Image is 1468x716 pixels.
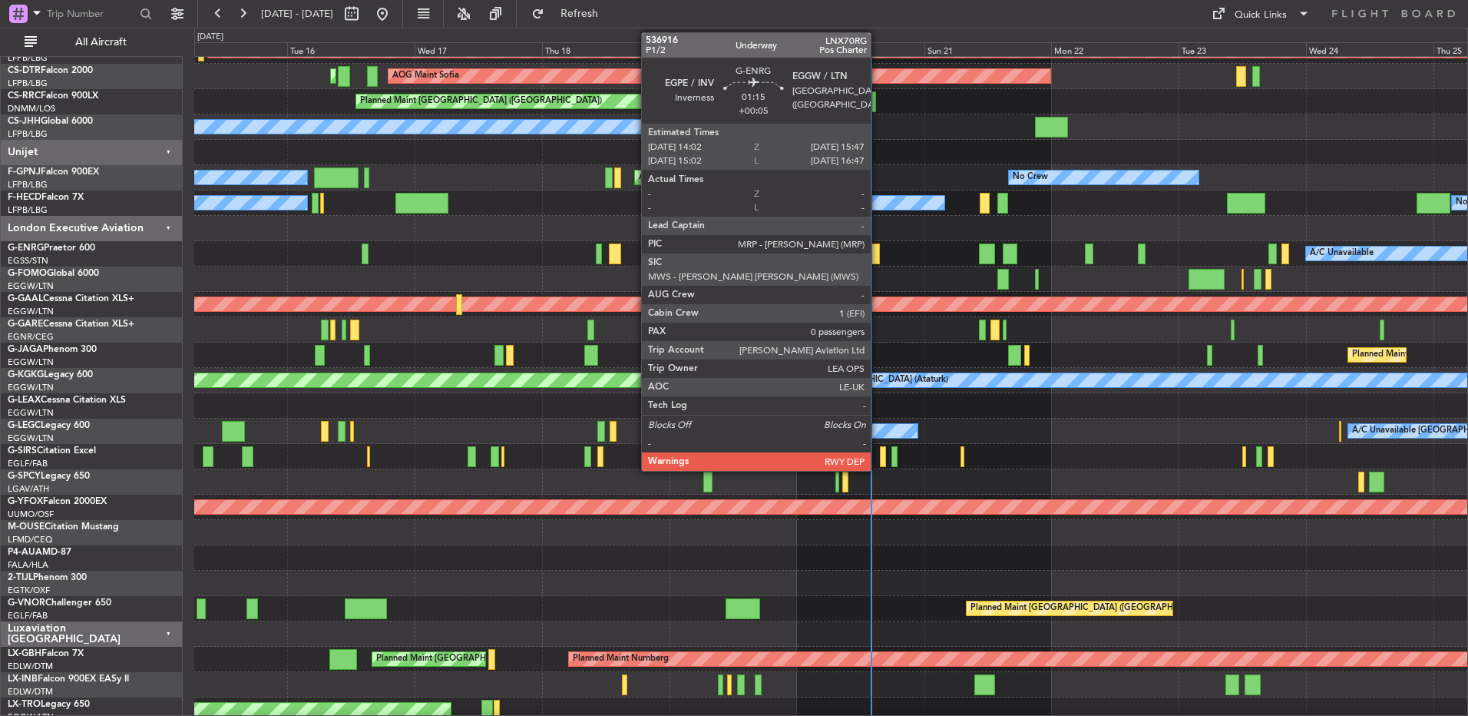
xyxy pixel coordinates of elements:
span: G-KGKG [8,370,44,380]
span: LX-INB [8,675,38,684]
div: Planned Maint [GEOGRAPHIC_DATA] ([GEOGRAPHIC_DATA]) [376,648,618,671]
a: F-GPNJFalcon 900EX [8,167,99,177]
a: LGAV/ATH [8,483,49,495]
div: Fri 19 [670,42,797,56]
span: CS-RRC [8,91,41,101]
span: All Aircraft [40,37,162,48]
span: G-YFOX [8,497,43,506]
div: [DATE] [197,31,223,44]
div: Sun 21 [924,42,1052,56]
span: G-GAAL [8,294,43,303]
div: Wed 24 [1306,42,1433,56]
a: EGGW/LTN [8,280,54,292]
span: G-ENRG [8,244,44,253]
input: Trip Number [47,2,135,25]
div: Sat 20 [797,42,924,56]
span: G-GARE [8,320,43,329]
a: EGGW/LTN [8,382,54,393]
span: G-LEAX [8,396,41,405]
a: EDLW/DTM [8,686,53,698]
span: Refresh [547,8,612,19]
a: M-OUSECitation Mustang [8,522,119,532]
span: [DATE] - [DATE] [261,7,333,21]
a: UUMO/OSF [8,509,54,520]
a: 2-TIJLPhenom 300 [8,573,87,582]
div: Planned Maint Nurnberg [573,648,669,671]
a: G-LEAXCessna Citation XLS [8,396,126,405]
a: EGSS/STN [8,255,48,267]
span: G-LEGC [8,421,41,430]
div: No Crew [1013,166,1048,189]
span: CS-DTR [8,66,41,75]
a: G-GAALCessna Citation XLS+ [8,294,134,303]
div: A/C Unavailable [GEOGRAPHIC_DATA] (Ataturk) [758,369,948,392]
a: CS-DTRFalcon 2000 [8,66,93,75]
span: G-FOMO [8,269,47,278]
span: P4-AUA [8,548,42,557]
a: EGLF/FAB [8,458,48,469]
a: G-GARECessna Citation XLS+ [8,320,134,329]
span: G-VNOR [8,598,45,608]
a: LX-INBFalcon 900EX EASy II [8,675,129,684]
span: F-GPNJ [8,167,41,177]
a: LX-GBHFalcon 7X [8,649,84,658]
a: G-LEGCLegacy 600 [8,421,90,430]
a: DNMM/LOS [8,103,55,114]
div: Tue 16 [287,42,415,56]
div: Planned Maint [GEOGRAPHIC_DATA] ([GEOGRAPHIC_DATA]) [360,90,602,113]
a: FALA/HLA [8,559,48,571]
div: Planned Maint Sofia [335,65,413,88]
div: Mon 15 [160,42,287,56]
a: EGGW/LTN [8,306,54,317]
button: Refresh [524,2,617,26]
a: G-SPCYLegacy 650 [8,472,90,481]
span: 2-TIJL [8,573,33,582]
a: EDLW/DTM [8,661,53,672]
span: M-OUSE [8,522,45,532]
span: CS-JHH [8,117,41,126]
a: CS-JHHGlobal 6000 [8,117,93,126]
div: A/C Unavailable [1310,242,1374,265]
a: G-ENRGPraetor 600 [8,244,95,253]
a: LFPB/LBG [8,52,48,64]
a: F-HECDFalcon 7X [8,193,84,202]
a: LX-TROLegacy 650 [8,700,90,709]
a: LFPB/LBG [8,179,48,191]
a: EGGW/LTN [8,356,54,368]
a: G-FOMOGlobal 6000 [8,269,99,278]
div: Unplanned Maint [GEOGRAPHIC_DATA] ([GEOGRAPHIC_DATA]) [750,445,1003,468]
button: Quick Links [1204,2,1318,26]
div: AOG Maint Sofia [392,65,459,88]
a: EGNR/CEG [8,331,54,343]
span: G-SIRS [8,446,37,456]
span: LX-TRO [8,700,41,709]
div: Thu 18 [542,42,670,56]
a: LFMD/CEQ [8,534,52,545]
a: G-KGKGLegacy 600 [8,370,93,380]
a: LFPB/LBG [8,128,48,140]
a: LFPB/LBG [8,204,48,216]
a: CS-RRCFalcon 900LX [8,91,98,101]
div: Planned Maint [GEOGRAPHIC_DATA] ([GEOGRAPHIC_DATA]) [970,597,1212,620]
a: P4-AUAMD-87 [8,548,71,557]
a: LFPB/LBG [8,78,48,89]
a: EGGW/LTN [8,433,54,444]
div: Quick Links [1235,8,1287,23]
div: AOG Maint Paris ([GEOGRAPHIC_DATA]) [639,166,800,189]
a: G-VNORChallenger 650 [8,598,111,608]
div: Wed 17 [415,42,542,56]
span: F-HECD [8,193,41,202]
a: EGTK/OXF [8,585,50,596]
div: A/C Unavailable [673,419,737,443]
span: G-JAGA [8,345,43,354]
a: G-YFOXFalcon 2000EX [8,497,107,506]
a: EGGW/LTN [8,407,54,419]
div: Tue 23 [1179,42,1306,56]
span: G-SPCY [8,472,41,481]
a: EGLF/FAB [8,610,48,622]
a: G-JAGAPhenom 300 [8,345,97,354]
span: LX-GBH [8,649,41,658]
button: All Aircraft [17,30,167,55]
div: Planned Maint [GEOGRAPHIC_DATA] ([GEOGRAPHIC_DATA]) [716,191,957,214]
div: Mon 22 [1051,42,1179,56]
